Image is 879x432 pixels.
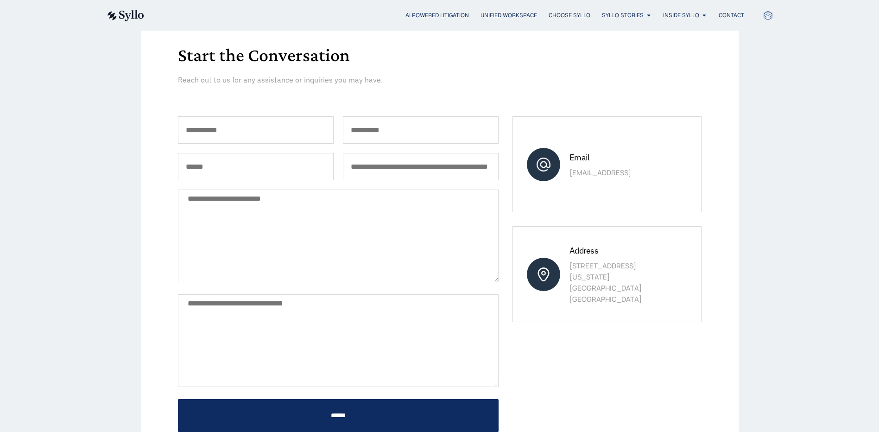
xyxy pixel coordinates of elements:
span: Address [569,245,598,256]
a: Choose Syllo [549,11,590,19]
nav: Menu [163,11,744,20]
span: Email [569,152,589,163]
a: AI Powered Litigation [405,11,469,19]
h1: Start the Conversation [178,46,702,64]
p: [STREET_ADDRESS] [US_STATE][GEOGRAPHIC_DATA] [GEOGRAPHIC_DATA] [569,260,672,305]
a: Unified Workspace [481,11,537,19]
div: Menu Toggle [163,11,744,20]
a: Syllo Stories [602,11,644,19]
a: Contact [719,11,744,19]
p: Reach out to us for any assistance or inquiries you may have. [178,74,515,85]
img: syllo [106,10,144,21]
p: [EMAIL_ADDRESS] [569,167,672,178]
a: Inside Syllo [663,11,699,19]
